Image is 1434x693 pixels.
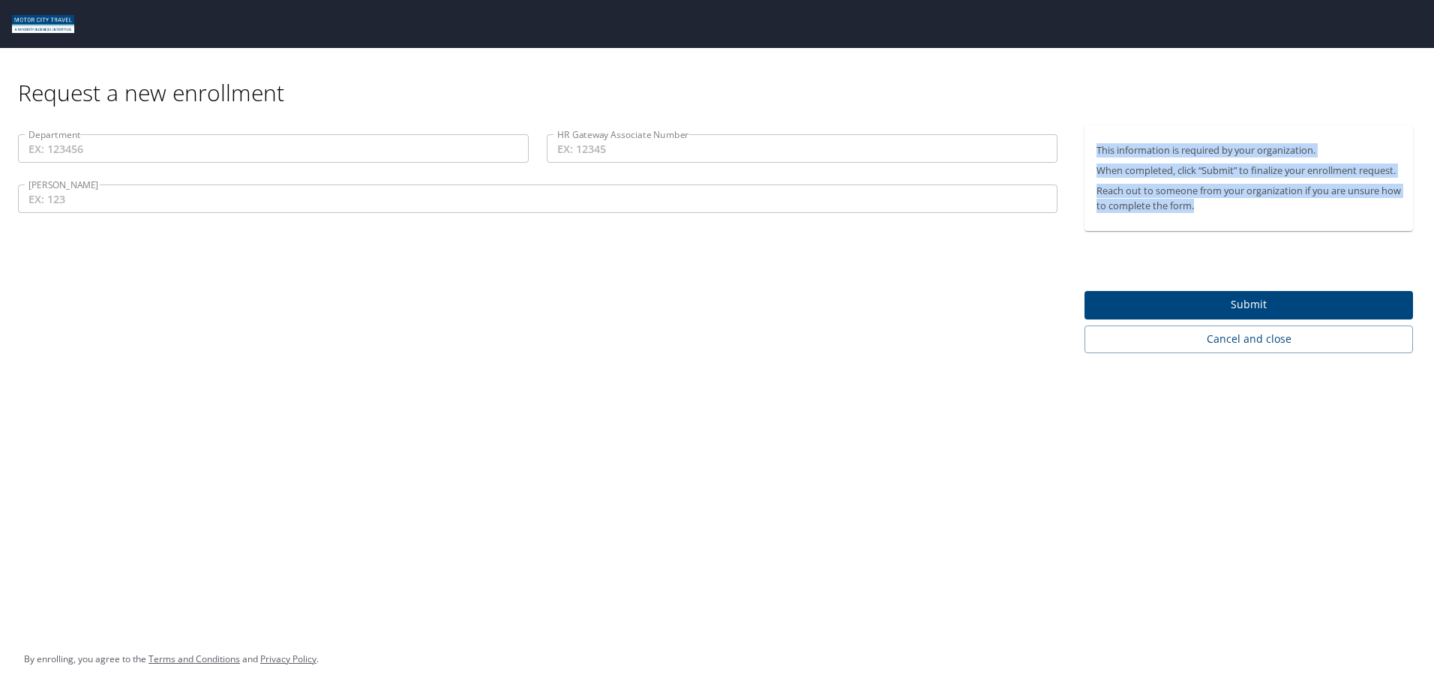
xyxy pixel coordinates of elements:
p: This information is required by your organization. [1096,143,1401,157]
input: EX: 123456 [18,134,529,163]
a: Terms and Conditions [148,652,240,665]
img: Motor City logo [12,15,74,33]
input: EX: 12345 [547,134,1057,163]
a: Privacy Policy [260,652,316,665]
input: EX: 123 [18,184,1057,213]
button: Cancel and close [1084,325,1413,353]
span: Submit [1096,295,1401,314]
p: When completed, click “Submit” to finalize your enrollment request. [1096,163,1401,178]
button: Submit [1084,291,1413,320]
span: Cancel and close [1096,330,1401,349]
p: Reach out to someone from your organization if you are unsure how to complete the form. [1096,184,1401,212]
div: By enrolling, you agree to the and . [24,640,319,678]
div: Request a new enrollment [18,48,1425,107]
